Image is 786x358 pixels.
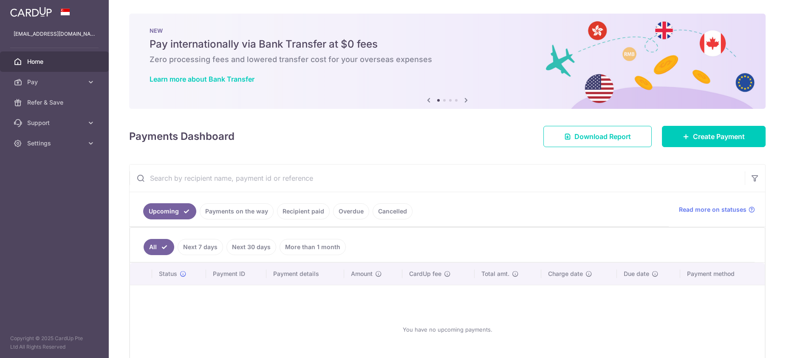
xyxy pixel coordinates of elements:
[200,203,274,219] a: Payments on the way
[130,165,745,192] input: Search by recipient name, payment id or reference
[574,131,631,142] span: Download Report
[150,27,745,34] p: NEW
[624,270,649,278] span: Due date
[409,270,441,278] span: CardUp fee
[351,270,373,278] span: Amount
[680,263,765,285] th: Payment method
[693,131,745,142] span: Create Payment
[543,126,652,147] a: Download Report
[129,129,235,144] h4: Payments Dashboard
[27,98,83,107] span: Refer & Save
[27,78,83,86] span: Pay
[266,263,344,285] th: Payment details
[150,37,745,51] h5: Pay internationally via Bank Transfer at $0 fees
[548,270,583,278] span: Charge date
[206,263,266,285] th: Payment ID
[481,270,509,278] span: Total amt.
[144,239,174,255] a: All
[226,239,276,255] a: Next 30 days
[143,203,196,219] a: Upcoming
[280,239,346,255] a: More than 1 month
[159,270,177,278] span: Status
[27,57,83,66] span: Home
[27,119,83,127] span: Support
[27,139,83,148] span: Settings
[373,203,413,219] a: Cancelled
[333,203,369,219] a: Overdue
[277,203,330,219] a: Recipient paid
[178,239,223,255] a: Next 7 days
[129,14,766,109] img: Bank transfer banner
[679,205,755,214] a: Read more on statuses
[679,205,746,214] span: Read more on statuses
[14,30,95,38] p: [EMAIL_ADDRESS][DOMAIN_NAME]
[662,126,766,147] a: Create Payment
[10,7,52,17] img: CardUp
[150,54,745,65] h6: Zero processing fees and lowered transfer cost for your overseas expenses
[150,75,254,83] a: Learn more about Bank Transfer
